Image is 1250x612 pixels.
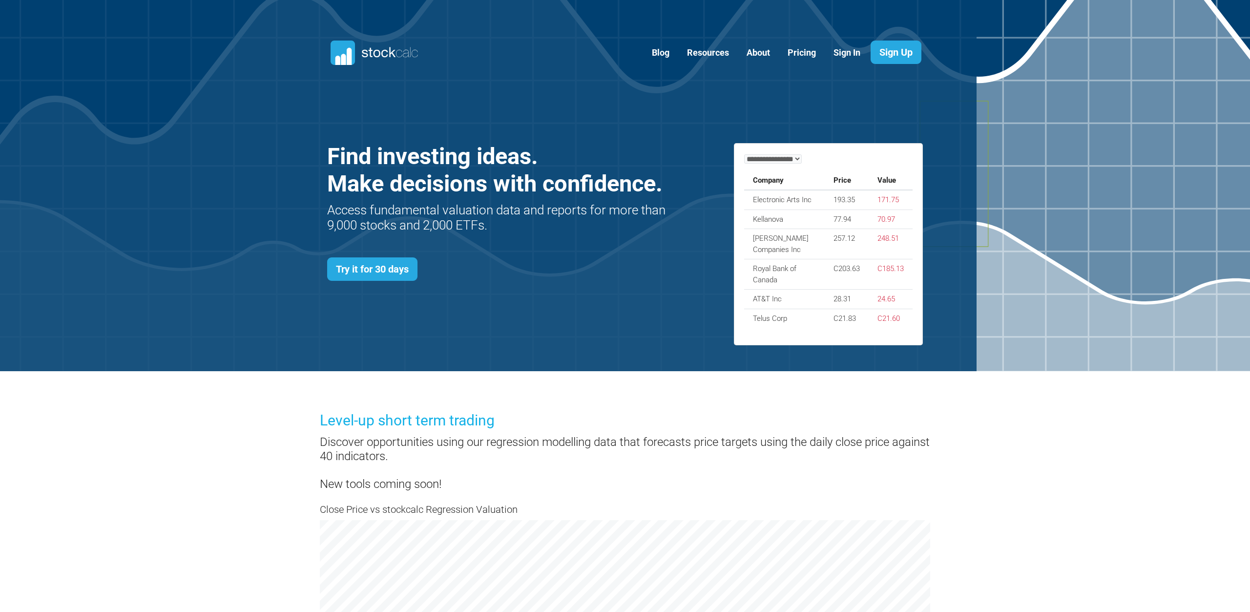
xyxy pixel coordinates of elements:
[744,309,825,328] td: Telus Corp
[871,41,921,64] a: Sign Up
[327,257,417,281] a: Try it for 30 days
[869,190,913,210] td: 171.75
[869,171,913,190] th: Value
[825,190,869,210] td: 193.35
[869,229,913,259] td: 248.51
[680,41,736,65] a: Resources
[327,203,668,233] h2: Access fundamental valuation data and reports for more than 9,000 stocks and 2,000 ETFs.
[327,143,668,198] h1: Find investing ideas. Make decisions with confidence.
[869,309,913,328] td: C21.60
[739,41,777,65] a: About
[869,259,913,290] td: C185.13
[744,290,825,309] td: AT&T Inc
[320,503,930,516] h5: Close Price vs stockcalc Regression Valuation
[320,410,930,431] h3: Level-up short term trading
[869,210,913,229] td: 70.97
[780,41,823,65] a: Pricing
[744,259,825,290] td: Royal Bank of Canada
[744,229,825,259] td: [PERSON_NAME] Companies Inc
[744,210,825,229] td: Kellanova
[869,290,913,309] td: 24.65
[744,171,825,190] th: Company
[825,210,869,229] td: 77.94
[825,229,869,259] td: 257.12
[320,435,930,491] h4: Discover opportunities using our regression modelling data that forecasts price targets using the...
[825,309,869,328] td: C21.83
[645,41,677,65] a: Blog
[825,290,869,309] td: 28.31
[826,41,868,65] a: Sign In
[744,190,825,210] td: Electronic Arts Inc
[825,171,869,190] th: Price
[825,259,869,290] td: C203.63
